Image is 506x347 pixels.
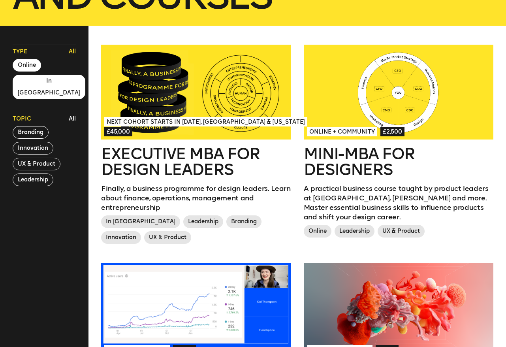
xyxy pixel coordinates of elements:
h2: Mini-MBA for Designers [304,146,493,177]
span: Online [304,225,331,238]
span: Online + Community [307,127,377,136]
p: Finally, a business programme for design leaders. Learn about finance, operations, management and... [101,184,291,212]
button: UX & Product [13,158,60,170]
span: Leadership [335,225,374,238]
button: All [67,46,78,58]
span: Type [13,48,27,56]
span: Next Cohort Starts in [DATE], [GEOGRAPHIC_DATA] & [US_STATE] [104,117,307,126]
a: Next Cohort Starts in [DATE], [GEOGRAPHIC_DATA] & [US_STATE]£45,000Executive MBA for Design Leade... [101,45,291,247]
button: Innovation [13,142,53,155]
button: Online [13,59,41,72]
span: Topic [13,115,31,123]
span: Leadership [183,215,223,228]
span: UX & Product [378,225,425,238]
button: In [GEOGRAPHIC_DATA] [13,75,85,99]
p: A practical business course taught by product leaders at [GEOGRAPHIC_DATA], [PERSON_NAME] and mor... [304,184,493,222]
button: Leadership [13,173,53,186]
span: UX & Product [144,231,191,244]
span: Innovation [101,231,141,244]
span: In [GEOGRAPHIC_DATA] [101,215,180,228]
a: Online + Community£2,500Mini-MBA for DesignersA practical business course taught by product leade... [304,45,493,241]
button: All [67,113,78,125]
span: £2,500 [380,127,404,136]
h2: Executive MBA for Design Leaders [101,146,291,177]
span: Branding [226,215,261,228]
span: £45,000 [104,127,132,136]
button: Branding [13,126,49,139]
